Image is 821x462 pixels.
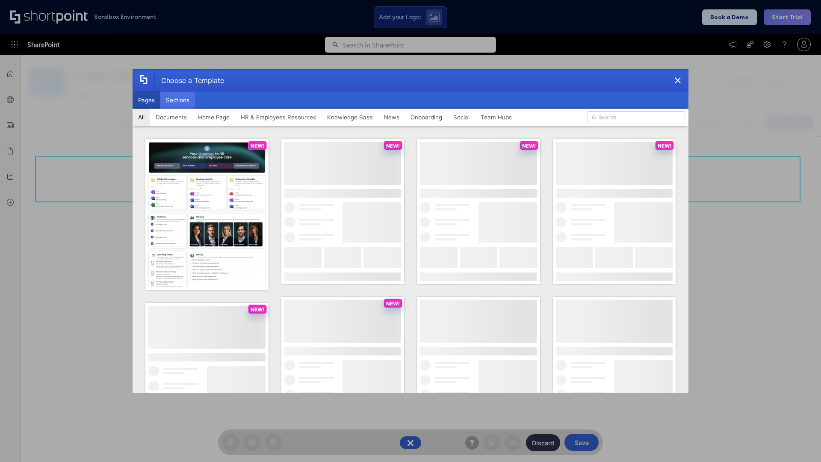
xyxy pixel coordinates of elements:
[778,421,821,462] iframe: Chat Widget
[405,109,448,126] button: Onboarding
[378,109,405,126] button: News
[133,69,688,393] div: template selector
[251,306,264,313] p: NEW!
[235,109,322,126] button: HR & Employees Resources
[133,92,160,109] button: Pages
[522,142,536,149] p: NEW!
[386,300,400,307] p: NEW!
[658,142,671,149] p: NEW!
[588,111,685,124] input: Search
[133,109,150,126] button: All
[251,142,264,149] p: NEW!
[192,109,235,126] button: Home Page
[322,109,378,126] button: Knowledge Base
[154,70,224,91] div: Choose a Template
[448,109,475,126] button: Social
[475,109,517,126] button: Team Hubs
[160,92,195,109] button: Sections
[386,142,400,149] p: NEW!
[150,109,192,126] button: Documents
